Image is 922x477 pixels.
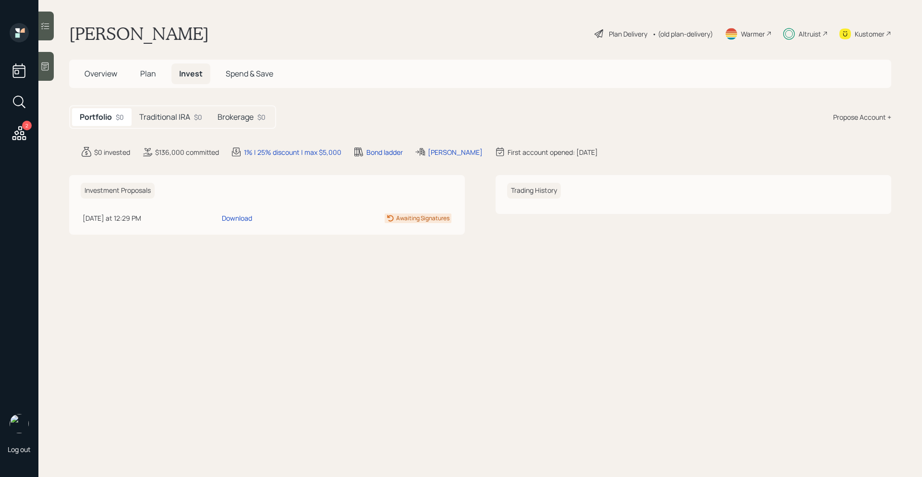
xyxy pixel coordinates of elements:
span: Spend & Save [226,68,273,79]
div: [DATE] at 12:29 PM [83,213,218,223]
div: Warmer [741,29,765,39]
div: $0 [116,112,124,122]
h6: Trading History [507,183,561,199]
div: Altruist [799,29,821,39]
div: [PERSON_NAME] [428,147,483,157]
div: • (old plan-delivery) [652,29,713,39]
div: $136,000 committed [155,147,219,157]
h1: [PERSON_NAME] [69,23,209,44]
div: 2 [22,121,32,130]
div: $0 invested [94,147,130,157]
span: Plan [140,68,156,79]
div: Bond ladder [366,147,403,157]
div: Propose Account + [833,112,891,122]
div: 1% | 25% discount | max $5,000 [244,147,341,157]
h5: Portfolio [80,113,112,122]
h6: Investment Proposals [81,183,155,199]
div: First account opened: [DATE] [508,147,598,157]
h5: Traditional IRA [139,113,190,122]
div: Kustomer [855,29,885,39]
div: $0 [194,112,202,122]
img: michael-russo-headshot.png [10,414,29,433]
div: Download [222,213,252,223]
div: Awaiting Signatures [396,214,449,223]
div: $0 [257,112,266,122]
h5: Brokerage [218,113,254,122]
div: Plan Delivery [609,29,647,39]
span: Invest [179,68,203,79]
span: Overview [85,68,117,79]
div: Log out [8,445,31,454]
